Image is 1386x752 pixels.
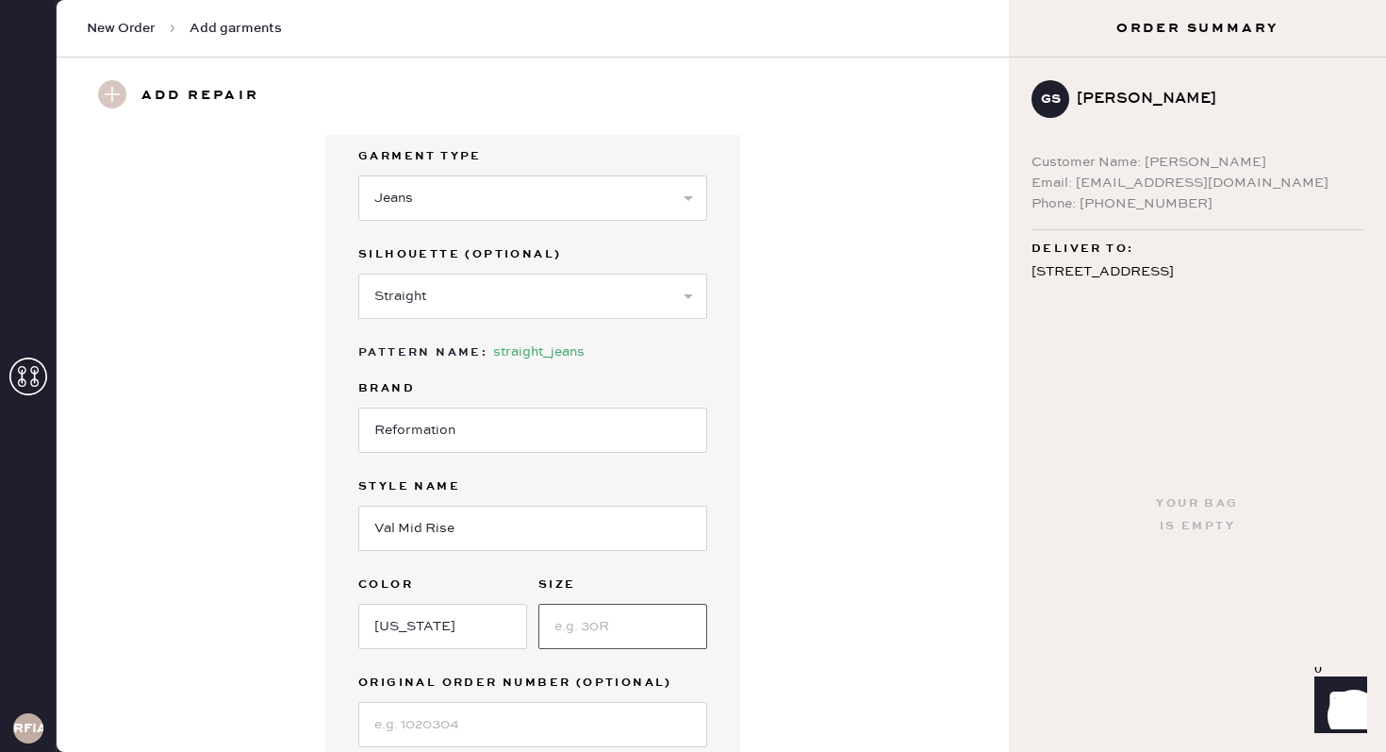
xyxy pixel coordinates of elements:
input: e.g. Daisy 2 Pocket [358,506,707,551]
span: New Order [87,19,156,38]
label: Garment Type [358,145,707,168]
div: Email: [EMAIL_ADDRESS][DOMAIN_NAME] [1031,173,1363,193]
iframe: Front Chat [1296,667,1378,748]
h3: Add repair [141,80,259,112]
label: Silhouette (optional) [358,243,707,266]
div: [PERSON_NAME] [1077,88,1348,110]
h3: Order Summary [1009,19,1386,38]
div: Phone: [PHONE_NUMBER] [1031,193,1363,214]
input: e.g. 30R [538,604,707,649]
span: Deliver to: [1031,238,1133,260]
label: Color [358,574,527,596]
h3: GS [1041,92,1061,106]
input: e.g. Navy [358,604,527,649]
h3: RFIA [13,722,43,735]
span: Add garments [190,19,282,38]
div: Customer Name: [PERSON_NAME] [1031,152,1363,173]
label: Style name [358,476,707,498]
div: Pattern Name : [358,342,487,364]
label: Original Order Number (Optional) [358,672,707,694]
input: Brand name [358,408,707,453]
div: straight_jeans [493,342,585,364]
label: Brand [358,377,707,400]
div: [STREET_ADDRESS] Apt B3 [GEOGRAPHIC_DATA] , NY 11201 [1031,260,1363,332]
div: Your bag is empty [1156,493,1238,538]
input: e.g. 1020304 [358,702,707,747]
label: Size [538,574,707,596]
